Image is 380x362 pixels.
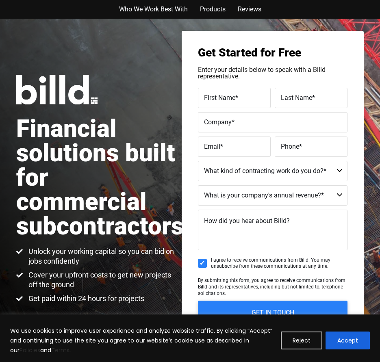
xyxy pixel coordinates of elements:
span: Get paid within 24 hours for projects [26,294,144,303]
a: Policies [20,346,40,354]
span: Phone [281,143,299,150]
button: Reject [281,332,322,349]
span: Unlock your working capital so you can bid on jobs confidently [26,247,182,266]
a: Who We Work Best With [119,4,188,15]
input: I agree to receive communications from Billd. You may unsubscribe from these communications at an... [198,259,207,268]
a: Terms [51,346,69,354]
span: How did you hear about Billd? [204,217,290,225]
h1: Financial solutions built for commercial subcontractors [16,117,182,238]
span: Last Name [281,94,312,102]
a: Reviews [238,4,261,15]
a: Products [200,4,226,15]
p: Enter your details below to speak with a Billd representative. [198,67,347,80]
span: Email [204,143,220,150]
button: Accept [326,332,370,349]
span: Cover your upfront costs to get new projects off the ground [26,270,182,290]
p: We use cookies to improve user experience and analyze website traffic. By clicking “Accept” and c... [10,326,275,355]
span: Company [204,118,232,126]
span: First Name [204,94,235,102]
span: I agree to receive communications from Billd. You may unsubscribe from these communications at an... [211,257,347,269]
h3: Get Started for Free [198,47,347,59]
span: By submitting this form, you agree to receive communications from Billd and its representatives, ... [198,277,345,296]
input: GET IN TOUCH [198,301,347,325]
